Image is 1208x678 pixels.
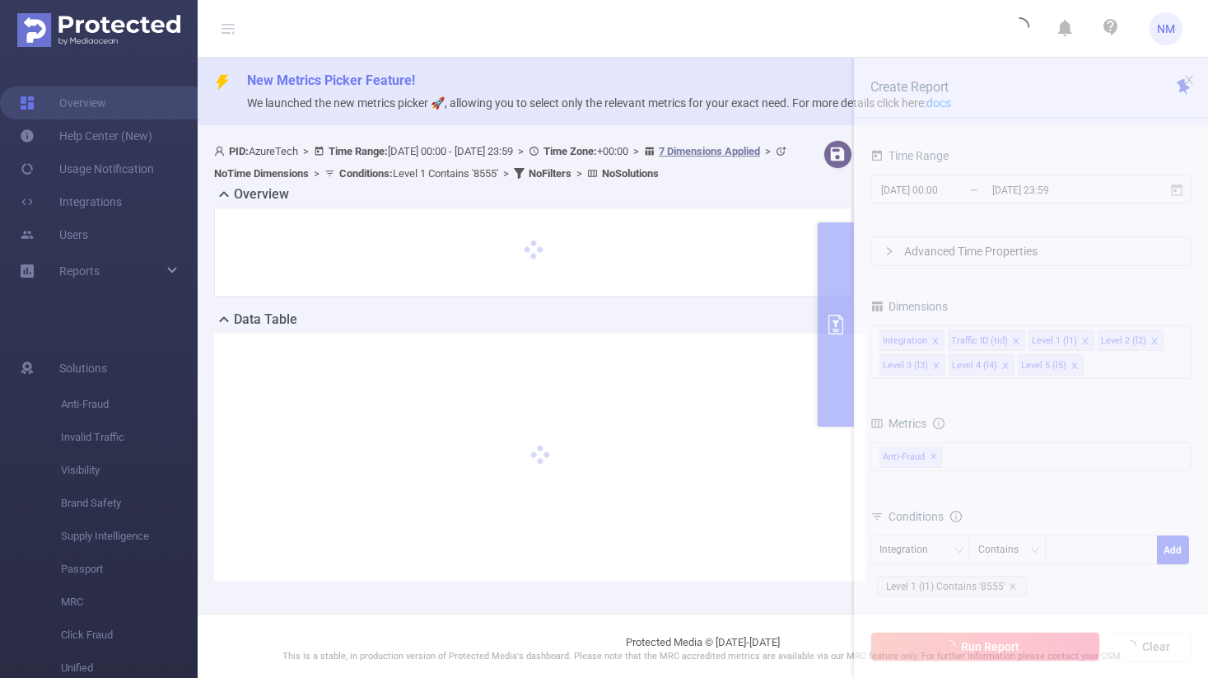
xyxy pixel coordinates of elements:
[214,146,229,157] i: icon: user
[17,13,180,47] img: Protected Media
[339,167,393,180] b: Conditions :
[61,586,198,619] span: MRC
[239,650,1167,664] p: This is a stable, in production version of Protected Media's dashboard. Please note that the MRC ...
[926,96,951,110] a: docs
[628,145,644,157] span: >
[234,310,297,330] h2: Data Table
[234,185,289,204] h2: Overview
[61,553,198,586] span: Passport
[20,87,106,119] a: Overview
[61,487,198,520] span: Brand Safety
[602,167,659,180] b: No Solutions
[760,145,776,157] span: >
[659,145,760,157] u: 7 Dimensions Applied
[1183,74,1195,86] i: icon: close
[61,388,198,421] span: Anti-Fraud
[329,145,388,157] b: Time Range:
[61,619,198,652] span: Click Fraud
[20,218,88,251] a: Users
[1010,17,1029,40] i: icon: loading
[247,96,951,110] span: We launched the new metrics picker 🚀, allowing you to select only the relevant metrics for your e...
[20,119,152,152] a: Help Center (New)
[339,167,498,180] span: Level 1 Contains '8555'
[61,520,198,553] span: Supply Intelligence
[247,72,415,88] span: New Metrics Picker Feature!
[61,421,198,454] span: Invalid Traffic
[59,264,100,278] span: Reports
[309,167,324,180] span: >
[1183,71,1195,89] button: icon: close
[513,145,529,157] span: >
[61,454,198,487] span: Visibility
[59,255,100,288] a: Reports
[498,167,514,180] span: >
[543,145,597,157] b: Time Zone:
[571,167,587,180] span: >
[20,152,154,185] a: Usage Notification
[298,145,314,157] span: >
[20,185,122,218] a: Integrations
[529,167,571,180] b: No Filters
[229,145,249,157] b: PID:
[214,74,231,91] i: icon: thunderbolt
[59,352,107,385] span: Solutions
[1157,12,1175,45] span: NM
[214,145,791,180] span: AzureTech [DATE] 00:00 - [DATE] 23:59 +00:00
[214,167,309,180] b: No Time Dimensions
